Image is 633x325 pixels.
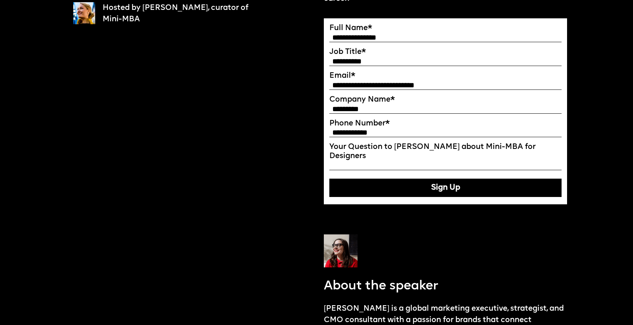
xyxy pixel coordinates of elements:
p: About the speaker [324,278,438,295]
p: Hosted by [PERSON_NAME], curator of Mini-MBA [103,2,252,25]
label: Email [329,72,562,81]
label: Company Name [329,95,562,105]
label: Phone Number [329,119,562,128]
label: Job Title [329,48,562,57]
label: Full Name [329,24,562,33]
button: Sign Up [329,179,562,197]
label: Your Question to [PERSON_NAME] about Mini-MBA for Designers [329,143,562,161]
